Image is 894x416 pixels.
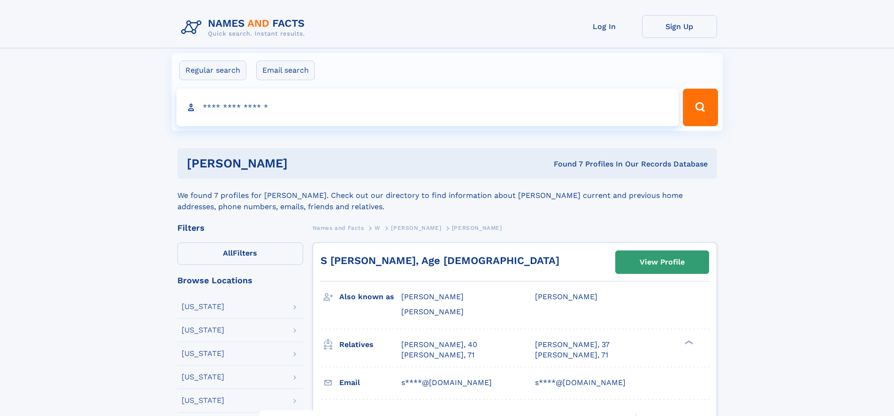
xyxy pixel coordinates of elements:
a: [PERSON_NAME] [391,222,441,234]
div: [US_STATE] [182,350,224,357]
a: S [PERSON_NAME], Age [DEMOGRAPHIC_DATA] [321,255,559,266]
a: [PERSON_NAME], 71 [401,350,474,360]
div: View Profile [640,251,685,273]
a: [PERSON_NAME], 40 [401,340,477,350]
div: Filters [177,224,303,232]
span: [PERSON_NAME] [401,307,464,316]
h3: Relatives [339,337,401,353]
a: [PERSON_NAME], 71 [535,350,608,360]
label: Regular search [179,61,246,80]
span: [PERSON_NAME] [535,292,597,301]
h3: Email [339,375,401,391]
a: Log In [567,15,642,38]
a: [PERSON_NAME], 37 [535,340,610,350]
span: [PERSON_NAME] [452,225,502,231]
div: Browse Locations [177,276,303,285]
input: search input [176,89,679,126]
a: Sign Up [642,15,717,38]
div: ❯ [682,339,694,345]
img: Logo Names and Facts [177,15,313,40]
div: [US_STATE] [182,303,224,310]
a: View Profile [616,251,709,273]
div: [US_STATE] [182,326,224,334]
span: [PERSON_NAME] [391,225,441,231]
div: Found 7 Profiles In Our Records Database [420,159,708,169]
div: [US_STATE] [182,373,224,381]
button: Search Button [683,89,718,126]
h3: Also known as [339,289,401,305]
h1: [PERSON_NAME] [187,158,421,169]
span: W [374,225,381,231]
div: We found 7 profiles for [PERSON_NAME]. Check out our directory to find information about [PERSON_... [177,179,717,212]
a: Names and Facts [313,222,364,234]
span: All [223,249,233,257]
a: W [374,222,381,234]
label: Filters [177,242,303,265]
span: [PERSON_NAME] [401,292,464,301]
div: [US_STATE] [182,397,224,404]
label: Email search [256,61,315,80]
